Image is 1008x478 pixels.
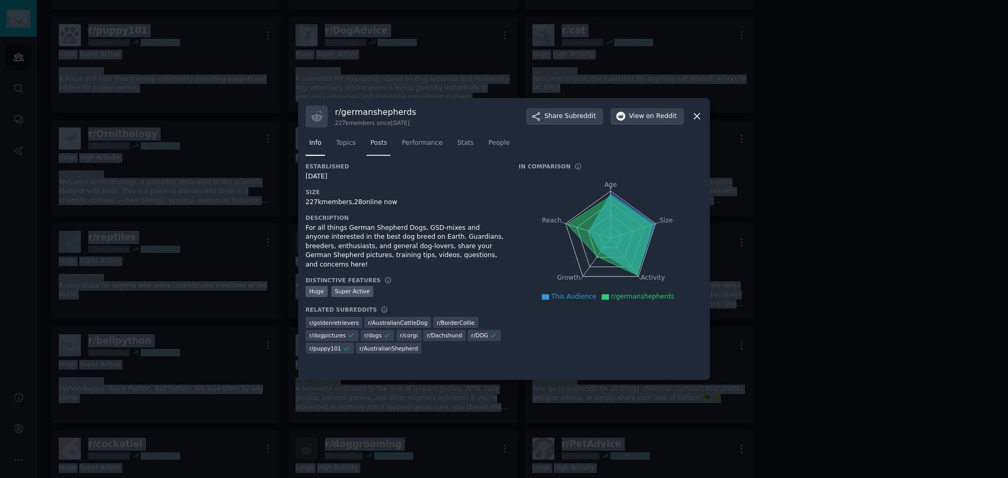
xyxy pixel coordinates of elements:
a: Topics [332,135,359,156]
span: r/ BorderCollie [437,319,475,326]
span: Subreddit [565,112,596,121]
span: Posts [370,139,387,148]
div: For all things German Shepherd Dogs, GSD-mixes and anyone interested in the best dog breed on Ear... [306,224,504,270]
span: r/ AustralianShepherd [360,345,418,352]
tspan: Growth [557,274,580,281]
span: r/germanshepherds [611,293,674,300]
h3: In Comparison [519,163,571,170]
a: Posts [366,135,391,156]
tspan: Age [604,181,617,188]
a: Info [306,135,325,156]
h3: Related Subreddits [306,306,377,313]
h3: Established [306,163,504,170]
span: Topics [336,139,355,148]
span: r/ corgi [400,332,418,339]
tspan: Size [659,216,673,224]
span: r/ goldenretrievers [309,319,359,326]
span: r/ AustralianCattleDog [368,319,428,326]
span: r/ dogpictures [309,332,346,339]
span: r/ puppy101 [309,345,341,352]
div: Huge [306,286,328,297]
h3: Size [306,188,504,196]
span: People [488,139,510,148]
h3: Description [306,214,504,221]
span: Performance [402,139,443,148]
a: Performance [398,135,446,156]
button: ShareSubreddit [526,108,603,125]
tspan: Reach [542,216,562,224]
a: People [485,135,513,156]
span: on Reddit [646,112,677,121]
span: r/ dogs [364,332,382,339]
span: r/ DOG [471,332,488,339]
tspan: Activity [641,274,665,281]
span: View [629,112,677,121]
div: 227k members since [DATE] [335,119,416,126]
div: 227k members, 28 online now [306,198,504,207]
span: r/ Dachshund [427,332,462,339]
div: [DATE] [306,172,504,182]
div: Super Active [331,286,374,297]
a: Stats [454,135,477,156]
h3: r/ germanshepherds [335,107,416,118]
h3: Distinctive Features [306,277,381,284]
span: Info [309,139,321,148]
span: This Audience [551,293,596,300]
button: Viewon Reddit [611,108,684,125]
span: Stats [457,139,474,148]
span: Share [544,112,596,121]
